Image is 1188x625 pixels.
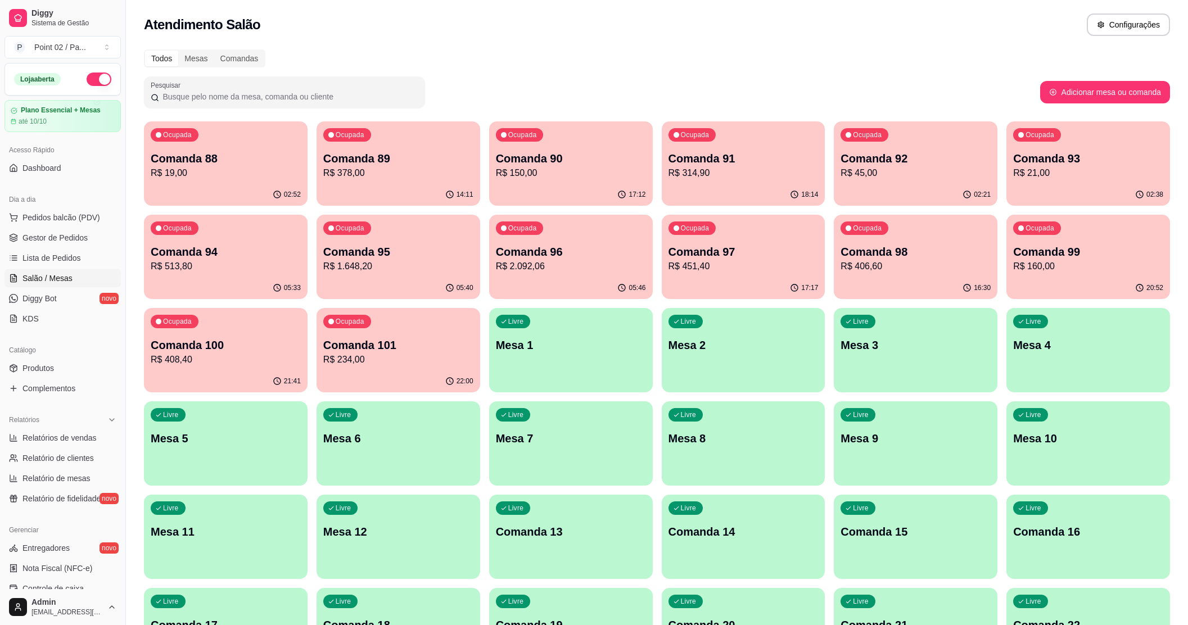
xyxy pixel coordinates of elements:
p: Ocupada [508,130,537,139]
button: LivreMesa 7 [489,401,653,486]
button: LivreComanda 13 [489,495,653,579]
p: R$ 1.648,20 [323,260,473,273]
p: Livre [1026,597,1041,606]
a: Nota Fiscal (NFC-e) [4,559,121,577]
p: Ocupada [163,130,192,139]
p: Comanda 96 [496,244,646,260]
button: LivreMesa 8 [662,401,825,486]
p: Livre [508,410,524,419]
span: Relatório de clientes [22,452,94,464]
p: Livre [336,410,351,419]
p: Comanda 92 [841,151,991,166]
p: 17:12 [629,190,645,199]
button: LivreComanda 14 [662,495,825,579]
span: [EMAIL_ADDRESS][DOMAIN_NAME] [31,608,103,617]
button: LivreMesa 3 [834,308,997,392]
p: Ocupada [681,130,710,139]
button: OcupadaComanda 98R$ 406,6016:30 [834,215,997,299]
p: R$ 408,40 [151,353,301,366]
p: Livre [681,597,697,606]
button: OcupadaComanda 99R$ 160,0020:52 [1006,215,1170,299]
a: Gestor de Pedidos [4,229,121,247]
p: 22:00 [457,377,473,386]
div: Dia a dia [4,191,121,209]
button: LivreComanda 15 [834,495,997,579]
button: LivreComanda 16 [1006,495,1170,579]
span: P [14,42,25,53]
span: Entregadores [22,542,70,554]
p: R$ 160,00 [1013,260,1163,273]
p: Comanda 15 [841,524,991,540]
span: Lista de Pedidos [22,252,81,264]
a: Relatórios de vendas [4,429,121,447]
span: Complementos [22,383,75,394]
button: Adicionar mesa ou comanda [1040,81,1170,103]
a: Dashboard [4,159,121,177]
p: R$ 21,00 [1013,166,1163,180]
a: Controle de caixa [4,579,121,597]
p: 17:17 [801,283,818,292]
a: Salão / Mesas [4,269,121,287]
span: Relatório de fidelidade [22,493,101,504]
p: Mesa 9 [841,431,991,446]
p: Comanda 97 [668,244,819,260]
a: Relatório de clientes [4,449,121,467]
p: Livre [508,597,524,606]
p: R$ 45,00 [841,166,991,180]
div: Gerenciar [4,521,121,539]
button: LivreMesa 6 [317,401,480,486]
p: Ocupada [681,224,710,233]
button: OcupadaComanda 100R$ 408,4021:41 [144,308,308,392]
button: LivreMesa 9 [834,401,997,486]
p: 20:52 [1146,283,1163,292]
p: Livre [681,504,697,513]
a: DiggySistema de Gestão [4,4,121,31]
article: Plano Essencial + Mesas [21,106,101,115]
button: Alterar Status [87,73,111,86]
button: LivreMesa 1 [489,308,653,392]
p: Comanda 99 [1013,244,1163,260]
p: 05:40 [457,283,473,292]
a: Lista de Pedidos [4,249,121,267]
button: OcupadaComanda 90R$ 150,0017:12 [489,121,653,206]
a: KDS [4,310,121,328]
p: Livre [1026,317,1041,326]
p: Livre [853,317,869,326]
button: OcupadaComanda 88R$ 19,0002:52 [144,121,308,206]
button: Pedidos balcão (PDV) [4,209,121,227]
p: Livre [163,504,179,513]
p: Comanda 13 [496,524,646,540]
span: Relatórios de vendas [22,432,97,443]
p: Livre [853,597,869,606]
p: Ocupada [1026,130,1054,139]
p: Livre [853,410,869,419]
button: OcupadaComanda 92R$ 45,0002:21 [834,121,997,206]
button: OcupadaComanda 95R$ 1.648,2005:40 [317,215,480,299]
p: R$ 378,00 [323,166,473,180]
p: Livre [163,597,179,606]
h2: Atendimento Salão [144,16,260,34]
p: Livre [1026,504,1041,513]
p: 02:21 [974,190,991,199]
p: Mesa 11 [151,524,301,540]
p: Mesa 4 [1013,337,1163,353]
p: R$ 19,00 [151,166,301,180]
p: 14:11 [457,190,473,199]
span: Relatório de mesas [22,473,91,484]
button: OcupadaComanda 91R$ 314,9018:14 [662,121,825,206]
button: Configurações [1087,13,1170,36]
p: Livre [508,317,524,326]
p: 05:33 [284,283,301,292]
p: Comanda 14 [668,524,819,540]
span: Diggy [31,8,116,19]
div: Comandas [214,51,265,66]
p: 18:14 [801,190,818,199]
p: R$ 150,00 [496,166,646,180]
p: Ocupada [1026,224,1054,233]
button: LivreMesa 2 [662,308,825,392]
p: 02:52 [284,190,301,199]
p: Comanda 90 [496,151,646,166]
button: OcupadaComanda 96R$ 2.092,0605:46 [489,215,653,299]
p: Ocupada [853,130,882,139]
p: Livre [336,597,351,606]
